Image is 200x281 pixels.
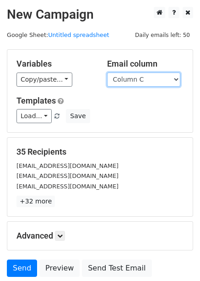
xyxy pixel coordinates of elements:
button: Save [66,109,90,123]
a: Daily emails left: 50 [132,31,193,38]
a: Preview [39,260,80,277]
small: Google Sheet: [7,31,109,38]
small: [EMAIL_ADDRESS][DOMAIN_NAME] [16,162,119,169]
h5: Variables [16,59,93,69]
small: [EMAIL_ADDRESS][DOMAIN_NAME] [16,172,119,179]
h5: Advanced [16,231,184,241]
a: Load... [16,109,52,123]
a: Untitled spreadsheet [48,31,109,38]
a: Copy/paste... [16,73,72,87]
h5: 35 Recipients [16,147,184,157]
h5: Email column [107,59,184,69]
small: [EMAIL_ADDRESS][DOMAIN_NAME] [16,183,119,190]
a: Send Test Email [82,260,151,277]
h2: New Campaign [7,7,193,22]
span: Daily emails left: 50 [132,30,193,40]
iframe: Chat Widget [154,237,200,281]
a: +32 more [16,196,55,207]
a: Templates [16,96,56,105]
a: Send [7,260,37,277]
